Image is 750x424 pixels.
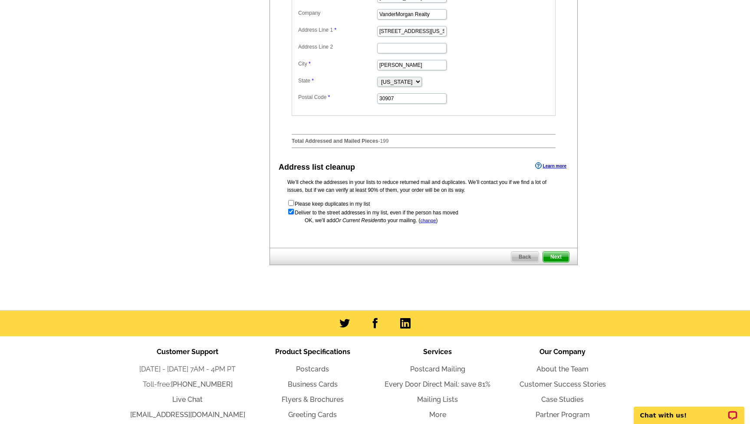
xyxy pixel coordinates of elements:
[298,43,376,51] label: Address Line 2
[535,162,566,169] a: Learn more
[541,395,584,404] a: Case Studies
[298,26,376,34] label: Address Line 1
[536,411,590,419] a: Partner Program
[417,395,458,404] a: Mailing Lists
[380,138,388,144] span: 199
[298,9,376,17] label: Company
[288,380,338,388] a: Business Cards
[157,348,218,356] span: Customer Support
[385,380,490,388] a: Every Door Direct Mail: save 81%
[520,380,606,388] a: Customer Success Stories
[172,395,203,404] a: Live Chat
[511,251,539,263] a: Back
[628,397,750,424] iframe: LiveChat chat widget
[130,411,245,419] a: [EMAIL_ADDRESS][DOMAIN_NAME]
[288,411,337,419] a: Greeting Cards
[335,217,382,224] span: Or Current Resident
[410,365,465,373] a: Postcard Mailing
[536,365,589,373] a: About the Team
[539,348,586,356] span: Our Company
[287,178,560,194] p: We’ll check the addresses in your lists to reduce returned mail and duplicates. We’ll contact you...
[298,60,376,68] label: City
[429,411,446,419] a: More
[287,199,560,217] form: Please keep duplicates in my list Deliver to the street addresses in my list, even if the person ...
[298,93,376,101] label: Postal Code
[298,77,376,85] label: State
[125,364,250,375] li: [DATE] - [DATE] 7AM - 4PM PT
[420,218,436,223] a: change
[282,395,344,404] a: Flyers & Brochures
[287,217,560,224] div: OK, we'll add to your mailing. ( )
[543,252,569,262] span: Next
[423,348,452,356] span: Services
[279,161,355,173] div: Address list cleanup
[511,252,539,262] span: Back
[296,365,329,373] a: Postcards
[292,138,378,144] strong: Total Addressed and Mailed Pieces
[125,379,250,390] li: Toll-free:
[171,380,233,388] a: [PHONE_NUMBER]
[275,348,350,356] span: Product Specifications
